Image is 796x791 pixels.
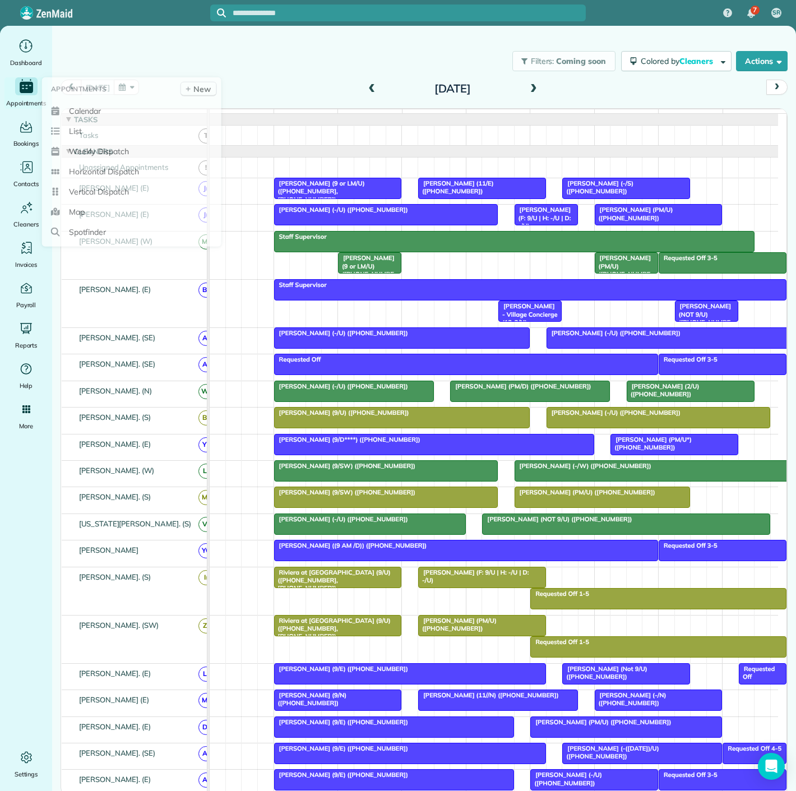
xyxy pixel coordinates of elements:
span: [PERSON_NAME] (PM/U*) ([PHONE_NUMBER]) [610,436,692,451]
span: Bookings [13,138,39,149]
span: New [193,84,211,95]
a: Reports [4,320,48,351]
button: next [766,80,788,95]
span: 10am [338,112,363,121]
span: 9am [274,112,295,121]
span: [PERSON_NAME] (Not 9/U) ([PHONE_NUMBER]) [562,665,647,681]
span: [PERSON_NAME] (F: 9/U | H: -/U | D: -/U) [514,206,571,230]
span: Payroll [16,299,36,311]
span: [PERSON_NAME]. (E) [77,669,153,678]
span: [PERSON_NAME] (-/U) ([PHONE_NUMBER]) [274,515,409,523]
a: Map [47,202,217,222]
span: Requested Off 3-5 [658,254,718,262]
span: [PERSON_NAME] - Village Concierge (12-2/N) ([PHONE_NUMBER]) [498,302,558,342]
span: L( [198,464,214,479]
span: [PERSON_NAME]. (S) [77,492,153,501]
span: [PERSON_NAME]. (E) [77,775,153,784]
span: [PERSON_NAME] (-/W) ([PHONE_NUMBER]) [514,462,652,470]
span: Map [69,206,85,218]
span: I( [198,570,214,585]
a: Bookings [4,118,48,149]
span: Coming soon [556,56,607,66]
button: Focus search [210,8,226,17]
span: [PERSON_NAME] (PM/U) ([PHONE_NUMBER]) [530,718,672,726]
span: Staff Supervisor [274,233,327,240]
span: Y( [198,437,214,452]
span: [PERSON_NAME] (-/U) ([PHONE_NUMBER]) [274,329,409,337]
a: Appointments [4,77,48,109]
span: [PERSON_NAME] ((9 AM /D)) ([PHONE_NUMBER]) [274,542,428,549]
span: [PERSON_NAME] (PM/U) ([PHONE_NUMBER]) [514,488,656,496]
span: [PERSON_NAME] (-/U) ([PHONE_NUMBER]) [530,771,602,787]
span: Reports [15,340,38,351]
span: Contacts [13,178,39,189]
span: A( [198,746,214,761]
span: [PERSON_NAME] (9/SW) ([PHONE_NUMBER]) [274,462,416,470]
span: [PERSON_NAME] (NOT 9/U) ([PHONE_NUMBER]) [674,302,732,334]
span: [PERSON_NAME] (-/N) ([PHONE_NUMBER]) [594,691,667,707]
span: More [19,420,33,432]
span: A( [198,331,214,346]
span: Vertical Dispatch [69,186,129,197]
a: Payroll [4,279,48,311]
span: Horizontal Dispatch [69,166,139,177]
span: Appointments [51,84,107,95]
a: Help [4,360,48,391]
span: Invoices [15,259,38,270]
span: D( [198,720,214,735]
span: [PERSON_NAME]. (SW) [77,621,161,630]
span: Settings [15,769,38,780]
span: [PERSON_NAME] [77,545,141,554]
a: New [181,82,217,96]
span: [PERSON_NAME] (-/U) ([PHONE_NUMBER]) [274,382,409,390]
span: [PERSON_NAME] (PM/U) ([PHONE_NUMBER]) [594,254,651,286]
button: Colored byCleaners [621,51,732,71]
span: M( [198,490,214,505]
span: [PERSON_NAME] (PM/U) ([PHONE_NUMBER]) [418,617,497,632]
span: V( [198,517,214,532]
span: [PERSON_NAME] (E) [77,695,151,704]
span: [PERSON_NAME] (NOT 9/U) ([PHONE_NUMBER]) [482,515,632,523]
span: Help [20,380,33,391]
span: [PERSON_NAME] (9/N) ([PHONE_NUMBER]) [274,691,347,707]
span: Requested Off 1-5 [530,638,590,646]
span: [PERSON_NAME]. (SE) [77,333,158,342]
span: [PERSON_NAME] (-/U) ([PHONE_NUMBER]) [546,329,681,337]
span: [PERSON_NAME] (11/E) ([PHONE_NUMBER]) [418,179,494,195]
span: [PERSON_NAME] (-/U) ([PHONE_NUMBER]) [274,206,409,214]
span: [PERSON_NAME]. (SE) [77,748,158,757]
span: [PERSON_NAME] (-/U) ([PHONE_NUMBER]) [546,409,681,417]
span: Spotfinder [69,226,107,238]
a: Invoices [4,239,48,270]
span: W( [198,384,214,399]
span: 4pm [723,112,743,121]
span: Requested Off [274,355,322,363]
span: 12pm [466,112,490,121]
span: B( [198,410,214,425]
a: Contacts [4,158,48,189]
span: [PERSON_NAME] (9/SW) ([PHONE_NUMBER]) [274,488,416,496]
span: Filters: [531,56,554,66]
span: [PERSON_NAME]. (S) [77,572,153,581]
span: [PERSON_NAME] (2/U) ([PHONE_NUMBER]) [626,382,700,398]
span: [PERSON_NAME] (9 or LM/U) ([PHONE_NUMBER], [PHONE_NUMBER]) [274,179,365,203]
span: Weekly Dispatch [69,146,129,157]
a: Dashboard [4,37,48,68]
span: 2pm [595,112,614,121]
span: M( [198,693,214,708]
span: L( [198,667,214,682]
span: [PERSON_NAME]. (E) [77,440,153,448]
span: [PERSON_NAME] (PM/D) ([PHONE_NUMBER]) [450,382,591,390]
span: [PERSON_NAME] (-/S) ([PHONE_NUMBER]) [562,179,633,195]
span: Requested Off 3-5 [658,355,718,363]
span: B( [198,283,214,298]
span: [PERSON_NAME]. (W) [77,466,156,475]
span: YC [198,543,214,558]
span: Riviera at [GEOGRAPHIC_DATA] (9/U) ([PHONE_NUMBER], [PHONE_NUMBER]) [274,568,391,593]
span: Dashboard [10,57,42,68]
a: List [47,121,217,141]
span: Requested Off 1-5 [530,590,590,598]
span: Cleaners [679,56,715,66]
span: Riviera at [GEOGRAPHIC_DATA] (9/U) ([PHONE_NUMBER], [PHONE_NUMBER]) [274,617,391,641]
span: A( [198,773,214,788]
